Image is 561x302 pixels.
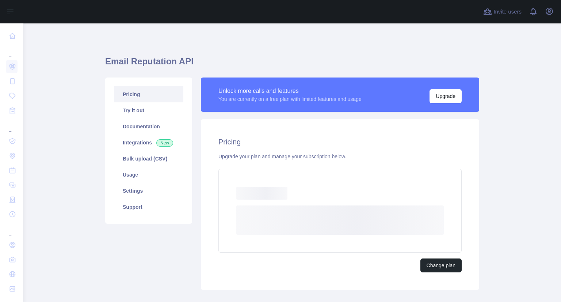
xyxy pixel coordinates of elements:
a: Settings [114,183,183,199]
div: You are currently on a free plan with limited features and usage [218,95,362,103]
span: New [156,139,173,147]
a: Try it out [114,102,183,118]
a: Bulk upload (CSV) [114,151,183,167]
h1: Email Reputation API [105,56,479,73]
a: Support [114,199,183,215]
button: Invite users [482,6,523,18]
div: Upgrade your plan and manage your subscription below. [218,153,462,160]
div: ... [6,118,18,133]
div: Unlock more calls and features [218,87,362,95]
div: ... [6,44,18,58]
button: Change plan [420,258,462,272]
a: Integrations New [114,135,183,151]
h2: Pricing [218,137,462,147]
a: Pricing [114,86,183,102]
a: Documentation [114,118,183,135]
button: Upgrade [430,89,462,103]
div: ... [6,222,18,237]
span: Invite users [493,8,522,16]
a: Usage [114,167,183,183]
